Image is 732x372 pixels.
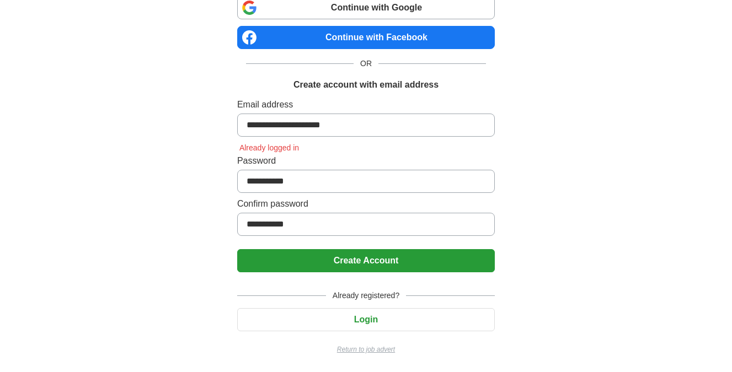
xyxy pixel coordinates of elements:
[237,26,495,49] a: Continue with Facebook
[237,143,301,152] span: Already logged in
[237,154,495,168] label: Password
[237,315,495,324] a: Login
[293,78,439,91] h1: Create account with email address
[354,58,378,69] span: OR
[237,98,495,111] label: Email address
[237,197,495,211] label: Confirm password
[326,290,406,301] span: Already registered?
[237,344,495,354] a: Return to job advert
[237,308,495,331] button: Login
[237,249,495,272] button: Create Account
